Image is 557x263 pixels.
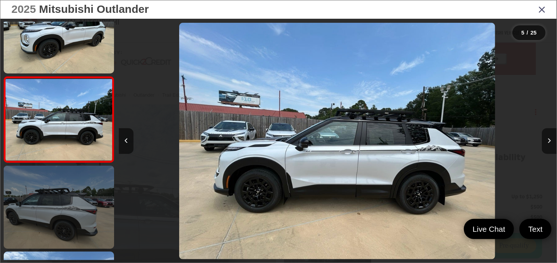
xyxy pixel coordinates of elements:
[526,30,529,35] span: /
[119,128,134,154] button: Previous image
[542,128,557,154] button: Next image
[464,219,514,239] a: Live Chat
[519,219,551,239] a: Text
[531,29,537,36] span: 25
[39,3,149,15] span: Mitsubishi Outlander
[118,23,556,259] div: 2025 Mitsubishi Outlander Trail Edition 4
[525,224,546,234] span: Text
[469,224,509,234] span: Live Chat
[521,29,524,36] span: 5
[4,79,113,161] img: 2025 Mitsubishi Outlander Trail Edition
[11,3,36,15] span: 2025
[179,23,495,259] img: 2025 Mitsubishi Outlander Trail Edition
[538,4,546,14] i: Close gallery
